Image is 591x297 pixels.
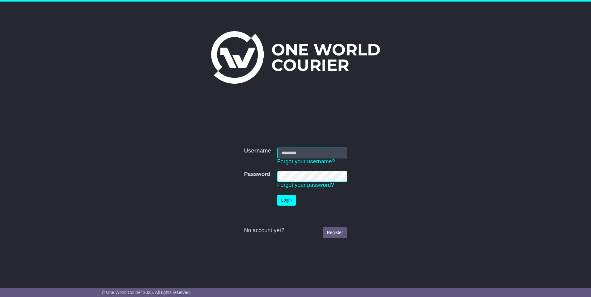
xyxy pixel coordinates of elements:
img: One World [211,31,380,84]
a: Forgot your username? [277,158,335,165]
label: Password [244,171,270,178]
a: Forgot your password? [277,182,334,188]
div: No account yet? [244,227,347,234]
button: Login [277,195,296,206]
span: © One World Courier 2025. All rights reserved. [102,290,191,295]
a: Register [323,227,347,238]
label: Username [244,148,271,154]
